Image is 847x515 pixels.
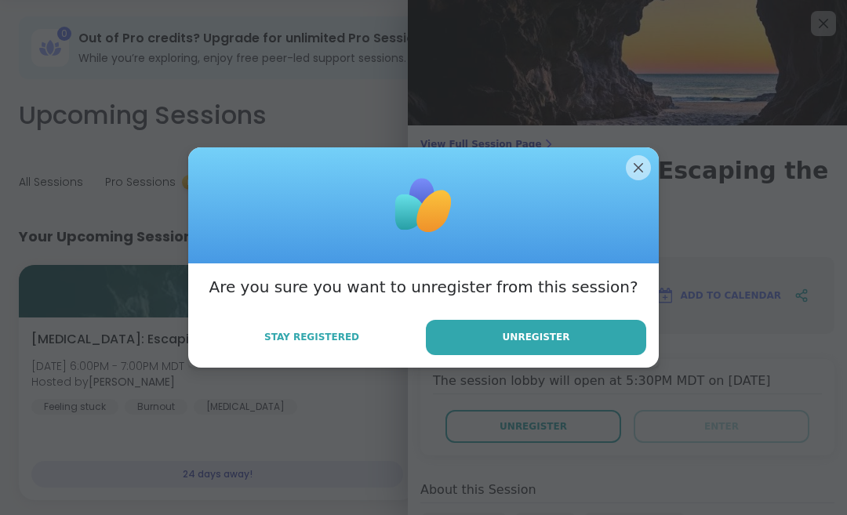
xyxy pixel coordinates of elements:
button: Stay Registered [201,321,423,354]
span: Unregister [503,330,570,344]
img: ShareWell Logomark [384,166,463,245]
h3: Are you sure you want to unregister from this session? [209,276,638,298]
button: Unregister [426,320,646,355]
span: Stay Registered [264,330,359,344]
